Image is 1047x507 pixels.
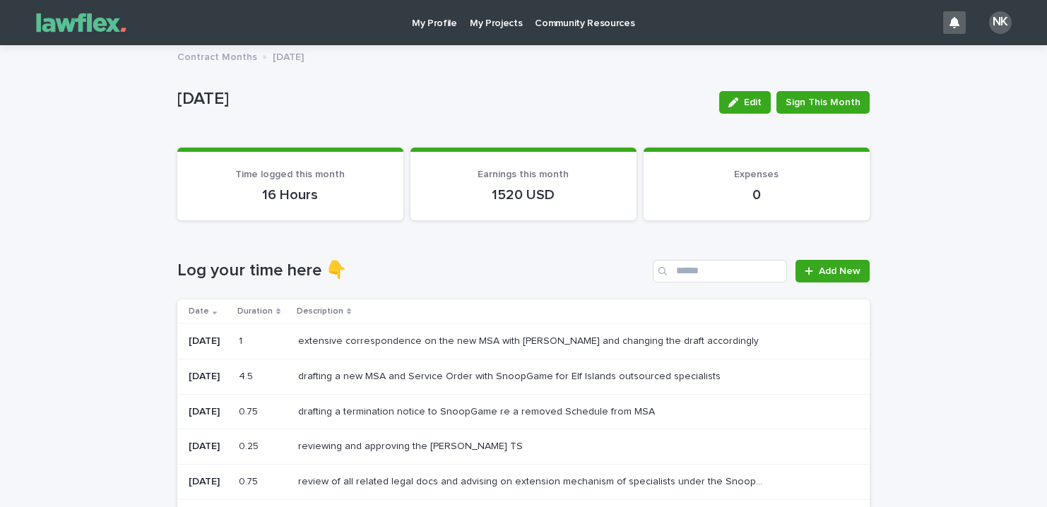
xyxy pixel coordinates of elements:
[239,368,256,383] p: 4.5
[177,465,870,500] tr: [DATE]0.750.75 review of all related legal docs and advising on extension mechanism of specialist...
[189,335,227,347] p: [DATE]
[189,406,227,418] p: [DATE]
[177,429,870,465] tr: [DATE]0.250.25 reviewing and approving the [PERSON_NAME] TSreviewing and approving the [PERSON_NA...
[744,97,762,107] span: Edit
[189,441,227,453] p: [DATE]
[427,186,620,203] p: 1520 USD
[177,89,708,109] p: [DATE]
[189,476,227,488] p: [DATE]
[795,260,870,282] a: Add New
[239,438,261,453] p: 0.25
[235,169,345,179] span: Time logged this month
[177,323,870,359] tr: [DATE]11 extensive correspondence on the new MSA with [PERSON_NAME] and changing the draft accord...
[237,304,273,319] p: Duration
[776,91,870,114] button: Sign This Month
[177,394,870,429] tr: [DATE]0.750.75 drafting a termination notice to SnoopGame re a removed Schedule from MSAdrafting ...
[819,266,860,276] span: Add New
[478,169,569,179] span: Earnings this month
[239,473,261,488] p: 0.75
[273,48,304,64] p: [DATE]
[189,304,209,319] p: Date
[734,169,779,179] span: Expenses
[298,368,723,383] p: drafting a new MSA and Service Order with SnoopGame for Elf Islands outsourced specialists
[177,359,870,394] tr: [DATE]4.54.5 drafting a new MSA and Service Order with SnoopGame for Elf Islands outsourced speci...
[239,403,261,418] p: 0.75
[298,438,526,453] p: reviewing and approving the [PERSON_NAME] TS
[298,333,762,347] p: extensive correspondence on the new MSA with [PERSON_NAME] and changing the draft accordingly
[298,403,658,418] p: drafting a termination notice to SnoopGame re a removed Schedule from MSA
[989,11,1012,34] div: NK
[239,333,245,347] p: 1
[298,473,772,488] p: review of all related legal docs and advising on extension mechanism of specialists under the Sno...
[194,186,386,203] p: 16 Hours
[177,261,647,281] h1: Log your time here 👇
[28,8,134,37] img: Gnvw4qrBSHOAfo8VMhG6
[297,304,343,319] p: Description
[189,371,227,383] p: [DATE]
[653,260,787,282] input: Search
[177,48,257,64] p: Contract Months
[661,186,853,203] p: 0
[786,95,860,109] span: Sign This Month
[719,91,771,114] button: Edit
